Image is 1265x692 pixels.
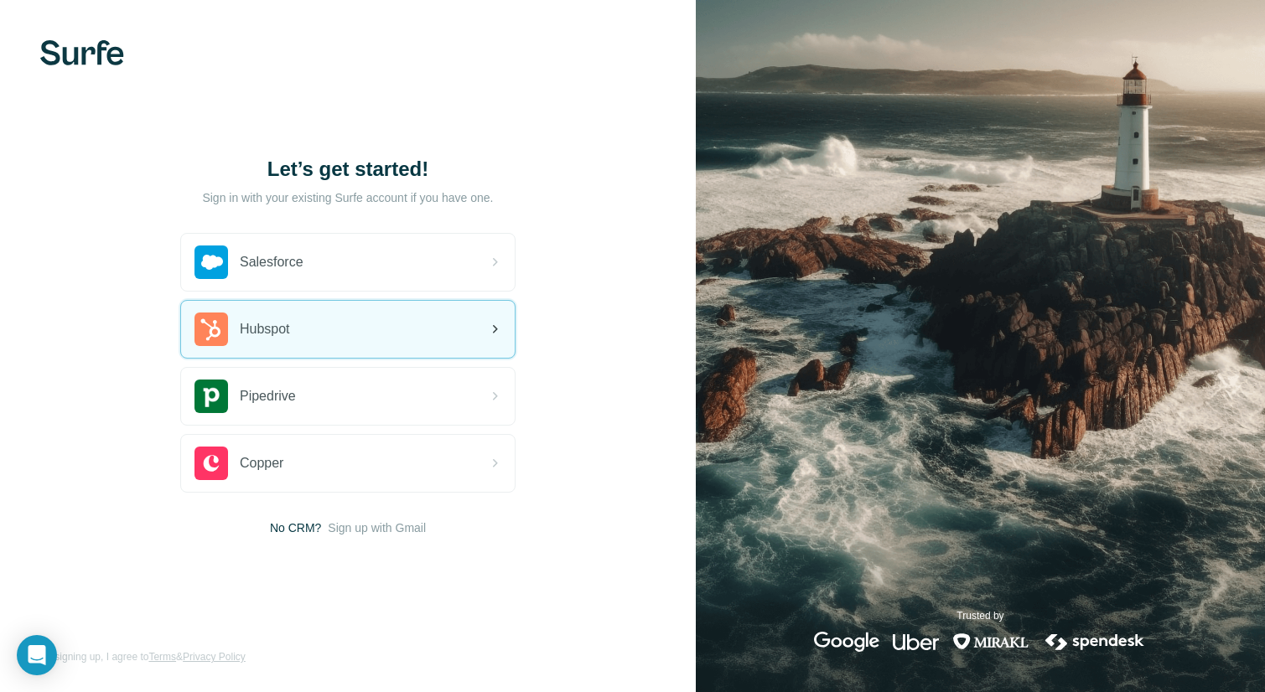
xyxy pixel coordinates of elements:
[40,649,246,664] span: By signing up, I agree to &
[240,252,303,272] span: Salesforce
[40,40,124,65] img: Surfe's logo
[180,156,516,183] h1: Let’s get started!
[194,312,228,346] img: hubspot's logo
[202,189,493,206] p: Sign in with your existing Surfe account if you have one.
[240,386,296,406] span: Pipedrive
[240,453,283,473] span: Copper
[17,635,57,675] div: Open Intercom Messenger
[194,245,228,279] img: salesforce's logo
[814,632,879,652] img: google's logo
[194,380,228,413] img: pipedrive's logo
[148,651,176,663] a: Terms
[952,632,1029,652] img: mirakl's logo
[328,519,426,536] button: Sign up with Gmail
[270,519,321,536] span: No CRM?
[1043,632,1147,652] img: spendesk's logo
[893,632,939,652] img: uber's logo
[957,608,1003,623] p: Trusted by
[240,319,290,339] span: Hubspot
[194,447,228,480] img: copper's logo
[183,651,246,663] a: Privacy Policy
